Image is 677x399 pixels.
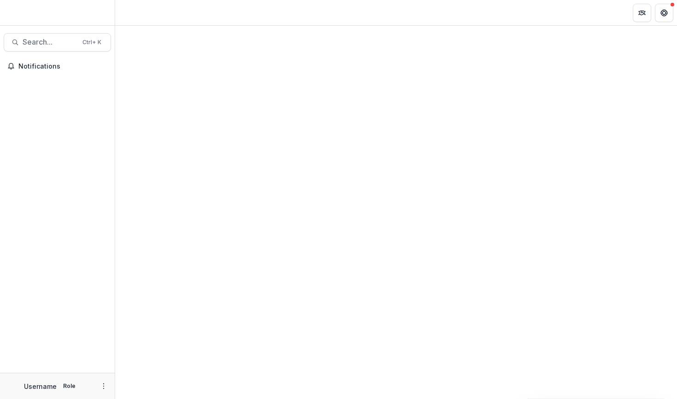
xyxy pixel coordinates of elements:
button: Search... [4,33,111,52]
div: Ctrl + K [81,37,103,47]
nav: breadcrumb [119,6,158,19]
button: More [98,381,109,392]
p: Username [24,382,57,391]
button: Get Help [655,4,673,22]
button: Partners [633,4,651,22]
p: Role [60,382,78,390]
span: Notifications [18,63,107,70]
button: Notifications [4,59,111,74]
span: Search... [23,38,77,46]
